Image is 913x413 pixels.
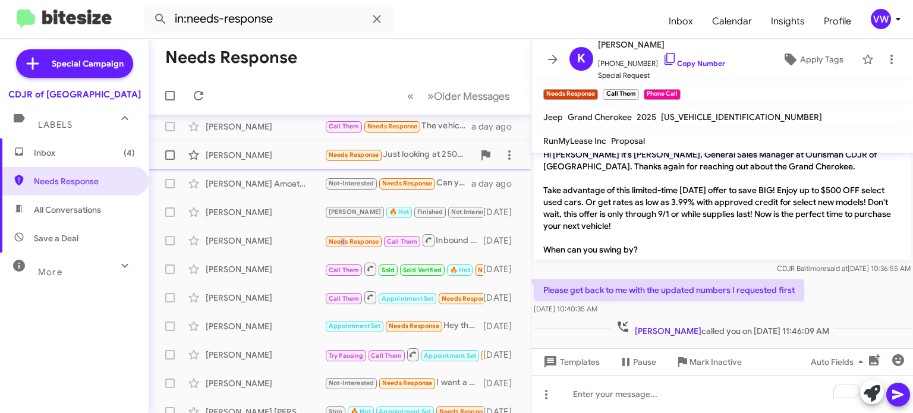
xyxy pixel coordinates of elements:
[483,263,521,275] div: [DATE]
[442,295,492,302] span: Needs Response
[52,58,124,70] span: Special Campaign
[635,326,701,336] span: [PERSON_NAME]
[637,112,656,122] span: 2025
[325,319,483,333] div: Hey there i told you to send the pics and info of the new scackpack sunroof you said you have and...
[534,144,911,260] p: Hi [PERSON_NAME] it's [PERSON_NAME], General Sales Manager at Ourisman CDJR of [GEOGRAPHIC_DATA]....
[483,320,521,332] div: [DATE]
[659,4,703,39] a: Inbox
[329,238,379,245] span: Needs Response
[663,59,725,68] a: Copy Number
[814,4,861,39] a: Profile
[329,122,360,130] span: Call Them
[367,122,418,130] span: Needs Response
[420,84,517,108] button: Next
[329,295,360,302] span: Call Them
[531,351,609,373] button: Templates
[543,135,606,146] span: RunMyLease Inc
[769,49,856,70] button: Apply Tags
[329,208,382,216] span: [PERSON_NAME]
[451,208,495,216] span: Not Interested
[325,119,471,133] div: The vehicle has been ordered. Can you send me the vehicle order number? A/C Power, Inc.
[644,89,681,100] small: Phone Call
[543,89,598,100] small: Needs Response
[329,266,360,274] span: Call Them
[811,351,868,373] span: Auto Fields
[329,179,374,187] span: Not-Interested
[801,351,877,373] button: Auto Fields
[206,235,325,247] div: [PERSON_NAME]
[206,263,325,275] div: [PERSON_NAME]
[34,204,101,216] span: All Conversations
[531,375,913,413] div: To enrich screen reader interactions, please activate Accessibility in Grammarly extension settings
[417,208,443,216] span: Finished
[598,37,725,52] span: [PERSON_NAME]
[424,352,476,360] span: Appointment Set
[827,264,848,273] span: said at
[633,351,656,373] span: Pause
[34,175,135,187] span: Needs Response
[598,52,725,70] span: [PHONE_NUMBER]
[34,147,135,159] span: Inbox
[534,279,804,301] p: Please get back to me with the updated numbers I requested first
[371,352,402,360] span: Call Them
[407,89,414,103] span: «
[329,352,363,360] span: Try Pausing
[124,147,135,159] span: (4)
[325,233,483,248] div: Inbound Call
[8,89,141,100] div: CDJR of [GEOGRAPHIC_DATA]
[471,121,521,133] div: a day ago
[329,151,379,159] span: Needs Response
[777,264,911,273] span: CDJR Baltimore [DATE] 10:36:55 AM
[206,206,325,218] div: [PERSON_NAME]
[16,49,133,78] a: Special Campaign
[329,322,381,330] span: Appointment Set
[206,149,325,161] div: [PERSON_NAME]
[690,351,742,373] span: Mark Inactive
[325,261,483,276] div: You're welcome
[483,377,521,389] div: [DATE]
[871,9,891,29] div: vw
[382,379,433,387] span: Needs Response
[483,292,521,304] div: [DATE]
[325,205,483,219] div: Hope & Freedom Food Pantry collection, [DATE]! Donate soup & non-perishables (no glass) in the LS...
[325,376,483,390] div: I want a otd price
[471,178,521,190] div: a day ago
[483,349,521,361] div: [DATE]
[382,179,433,187] span: Needs Response
[577,49,585,68] span: K
[165,48,297,67] h1: Needs Response
[761,4,814,39] a: Insights
[387,238,418,245] span: Call Them
[206,121,325,133] div: [PERSON_NAME]
[144,5,393,33] input: Search
[450,266,470,274] span: 🔥 Hot
[534,304,597,313] span: [DATE] 10:40:35 AM
[568,112,632,122] span: Grand Cherokee
[598,70,725,81] span: Special Request
[206,377,325,389] div: [PERSON_NAME]
[382,266,395,274] span: Sold
[382,295,434,302] span: Appointment Set
[325,148,474,162] div: Just looking at 2500 I think you sent a link to your used 2500s
[427,89,434,103] span: »
[206,320,325,332] div: [PERSON_NAME]
[206,292,325,304] div: [PERSON_NAME]
[325,176,471,190] div: Can you send me a link to your used car inventory? And do you have any 5 series after 2023?
[703,4,761,39] a: Calendar
[609,351,666,373] button: Pause
[543,112,563,122] span: Jeep
[206,178,325,190] div: [PERSON_NAME] Amoatey
[403,266,442,274] span: Sold Verified
[329,379,374,387] span: Not-Interested
[401,84,517,108] nav: Page navigation example
[38,119,73,130] span: Labels
[400,84,421,108] button: Previous
[434,90,509,103] span: Older Messages
[800,49,843,70] span: Apply Tags
[541,351,600,373] span: Templates
[325,290,483,305] div: Inbound Call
